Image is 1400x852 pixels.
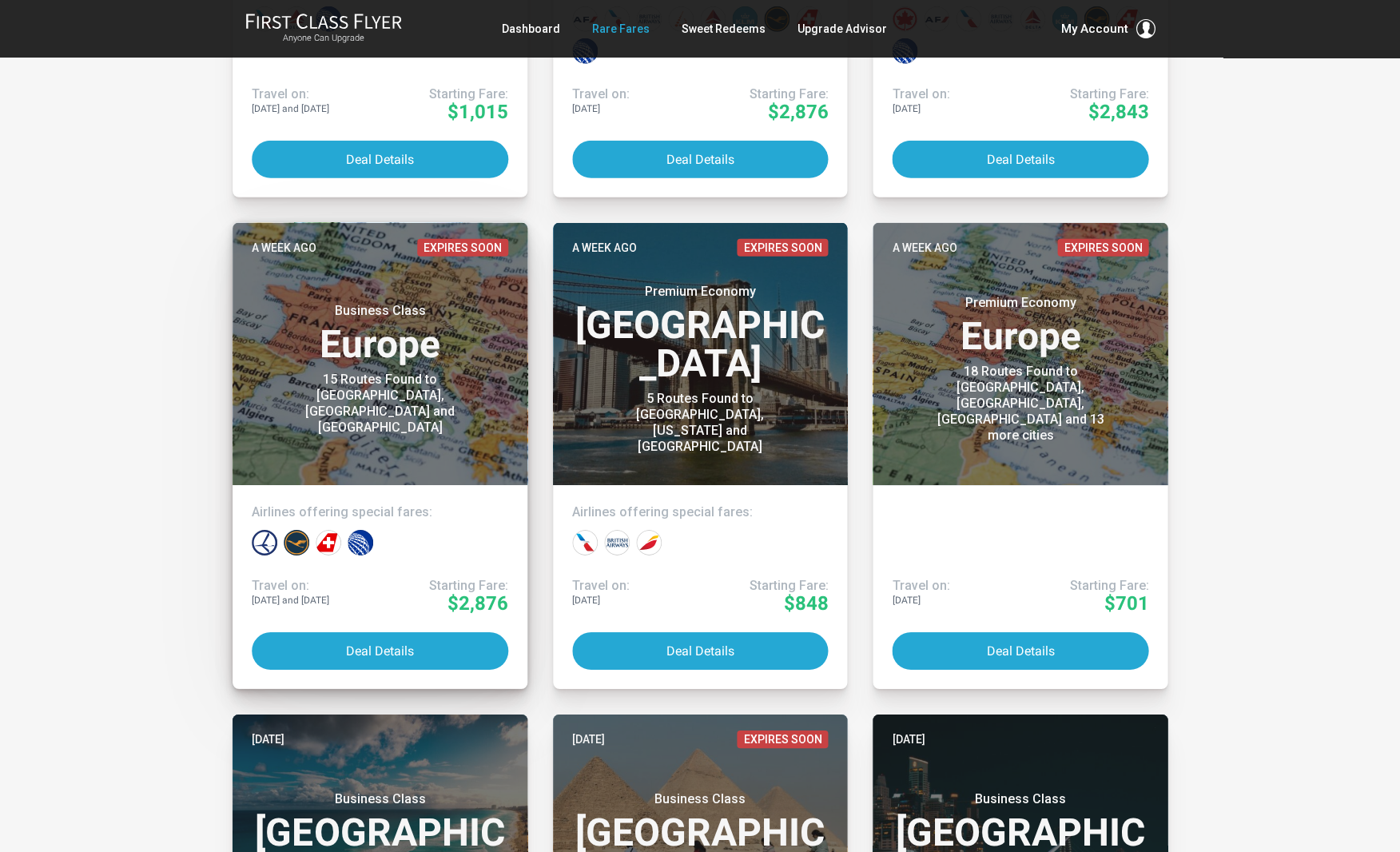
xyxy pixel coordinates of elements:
div: American Airlines [572,530,598,555]
div: Lufthansa [284,530,309,555]
small: Premium Economy [600,284,800,300]
time: A week ago [572,239,637,257]
div: 15 Routes Found to [GEOGRAPHIC_DATA], [GEOGRAPHIC_DATA] and [GEOGRAPHIC_DATA] [280,372,479,436]
small: Anyone Can Upgrade [245,33,402,44]
div: 18 Routes Found to [GEOGRAPHIC_DATA], [GEOGRAPHIC_DATA], [GEOGRAPHIC_DATA] and 13 more cities [921,364,1120,444]
small: Premium Economy [921,295,1120,311]
button: Deal Details [252,632,508,670]
span: Expires Soon [737,731,828,748]
div: Lot Polish [252,530,277,555]
a: First Class FlyerAnyone Can Upgrade [245,13,402,45]
small: Business Class [600,791,800,807]
button: My Account [1060,19,1155,38]
a: A week agoExpires SoonPremium Economy[GEOGRAPHIC_DATA]5 Routes Found to [GEOGRAPHIC_DATA], [US_ST... [553,223,848,689]
time: A week ago [252,239,316,257]
div: Swiss [316,530,341,555]
h3: [GEOGRAPHIC_DATA] [572,284,829,383]
small: Business Class [280,303,479,319]
span: My Account [1060,19,1128,38]
img: First Class Flyer [245,13,402,30]
time: A week ago [892,239,957,257]
h4: Airlines offering special fares: [572,504,829,520]
span: Expires Soon [737,239,828,257]
div: United [348,530,373,555]
small: Business Class [921,791,1120,807]
div: Iberia [636,530,662,555]
small: Business Class [280,791,479,807]
time: [DATE] [572,731,605,748]
a: A week agoExpires SoonPremium EconomyEurope18 Routes Found to [GEOGRAPHIC_DATA], [GEOGRAPHIC_DATA... [873,223,1167,689]
a: A week agoExpires SoonBusiness ClassEurope15 Routes Found to [GEOGRAPHIC_DATA], [GEOGRAPHIC_DATA]... [233,223,527,689]
button: Deal Details [572,632,829,670]
button: Deal Details [252,141,508,178]
h3: Europe [252,303,508,364]
time: [DATE] [252,731,284,748]
time: [DATE] [892,731,925,748]
a: Rare Fares [592,14,650,43]
a: Sweet Redeems [682,14,766,43]
h4: Airlines offering special fares: [252,504,508,520]
button: Deal Details [572,141,829,178]
a: Upgrade Advisor [797,14,887,43]
div: 5 Routes Found to [GEOGRAPHIC_DATA], [US_STATE] and [GEOGRAPHIC_DATA] [600,391,800,455]
button: Deal Details [892,632,1148,670]
a: Dashboard [502,14,560,43]
span: Expires Soon [1057,239,1148,257]
h3: Europe [892,295,1148,356]
div: British Airways [604,530,630,555]
button: Deal Details [892,141,1148,178]
span: Expires Soon [417,239,508,257]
